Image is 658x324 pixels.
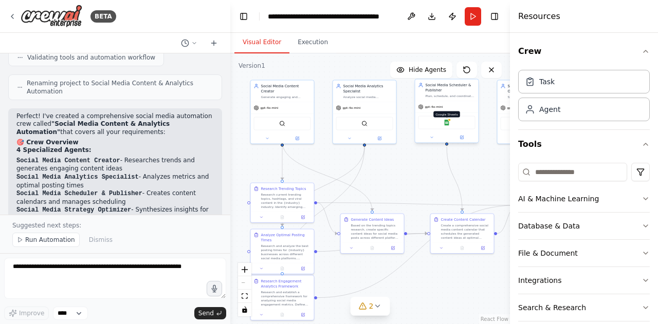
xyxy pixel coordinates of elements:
g: Edge from e3a95e26-2ecc-4cb2-a6a4-c4d4afc71b1a to ee66817f-84d1-4252-842c-3718a3129bef [317,200,337,236]
span: Improve [19,309,44,317]
div: Create Content Calendar [441,217,486,222]
div: Research and establish a comprehensive framework for analyzing social media engagement metrics. D... [261,290,311,307]
button: No output available [271,214,293,220]
code: Social Media Strategy Optimizer [16,206,131,214]
button: zoom in [238,263,251,276]
div: Agent [539,104,560,115]
button: Open in side panel [365,136,394,142]
div: Social Media Analytics Specialist [343,84,393,94]
button: Search & Research [518,294,650,321]
img: SerperDevTool [279,121,285,127]
button: Tools [518,130,650,159]
span: Run Automation [25,236,75,244]
div: Social Media Content CreatorGenerate engaging and relevant social media content ideas based on tr... [250,80,315,144]
div: Generate engaging and relevant social media content ideas based on trending topics in {industry},... [261,95,311,99]
g: Edge from 6620ceee-4a72-4c7a-bf90-cb4980d5e800 to 2620b52e-8b62-466b-9cb5-12975e1bb145 [444,146,465,211]
div: Social Media Content Creator [261,84,311,94]
span: Validating tools and automation workflow [27,53,155,62]
span: Dismiss [89,236,113,244]
div: Research current trending topics, hashtags, and viral content in the {industry} industry. Identif... [261,193,311,209]
button: No output available [271,265,293,272]
button: fit view [238,290,251,303]
button: Hide right sidebar [487,9,502,24]
h4: Resources [518,10,560,23]
div: Social Media Analytics SpecialistAnalyze social media engagement metrics, track performance acros... [333,80,397,144]
div: BETA [90,10,116,23]
g: Edge from 2620b52e-8b62-466b-9cb5-12975e1bb145 to b68c616b-2d44-43ae-b24f-a0fd1cef1ee7 [497,203,517,236]
strong: 🎯 Crew Overview [16,139,79,146]
button: No output available [361,245,383,251]
div: Research Engagement Analytics FrameworkResearch and establish a comprehensive framework for analy... [250,275,315,321]
button: Dismiss [84,233,118,247]
g: Edge from 57036e23-adbb-43da-80c4-2330b4a3c127 to 7f16e512-75f2-48ea-8a24-3ca6671563f0 [280,146,367,226]
div: Generate Content Ideas [351,217,394,222]
button: Start a new chat [206,37,222,49]
div: Task [539,77,555,87]
span: Hide Agents [409,66,446,74]
button: AI & Machine Learning [518,185,650,212]
div: Version 1 [239,62,265,70]
button: File & Document [518,240,650,266]
code: Social Media Analytics Specialist [16,174,139,181]
img: Logo [21,5,82,28]
g: Edge from 7f16e512-75f2-48ea-8a24-3ca6671563f0 to 2620b52e-8b62-466b-9cb5-12975e1bb145 [317,231,427,254]
div: Analyze Optimal Posting Times [261,233,311,243]
button: Send [194,307,226,319]
button: 2 [351,297,390,316]
button: Execution [289,32,336,53]
span: gpt-4o-mini [261,106,279,110]
div: Social Media Scheduler & PublisherPlan, schedule, and coordinate the publication of social media ... [415,80,479,144]
div: Research Engagement Analytics Framework [261,279,311,289]
div: Create a comprehensive social media content calendar that schedules the generated content ideas a... [441,223,491,240]
nav: breadcrumb [268,11,383,22]
span: gpt-4o-mini [343,106,361,110]
g: Edge from e3a95e26-2ecc-4cb2-a6a4-c4d4afc71b1a to b68c616b-2d44-43ae-b24f-a0fd1cef1ee7 [317,200,517,208]
button: Open in side panel [294,312,312,318]
button: Visual Editor [234,32,289,53]
button: No output available [271,312,293,318]
strong: 4 Specialized Agents: [16,146,92,154]
button: Open in side panel [283,136,312,142]
button: No output available [451,245,473,251]
g: Edge from df100205-7e27-473a-a450-0bfe591de4fa to b68c616b-2d44-43ae-b24f-a0fd1cef1ee7 [317,203,517,300]
a: React Flow attribution [481,316,508,322]
div: Generate Content IdeasBased on the trending topics research, create specific content ideas for so... [340,214,405,254]
button: Open in side panel [474,245,491,251]
div: Research Trending Topics [261,186,306,192]
li: - Synthesizes insights for strategic optimization [16,206,214,222]
span: gpt-4o-mini [425,105,443,109]
button: Open in side panel [447,135,477,141]
div: Social Media Scheduler & Publisher [426,83,476,93]
button: Crew [518,37,650,66]
div: React Flow controls [238,263,251,316]
g: Edge from 1a63f5d4-faeb-4b2c-8107-0df464551e1b to ee66817f-84d1-4252-842c-3718a3129bef [280,141,375,211]
button: Run Automation [12,233,80,247]
li: - Analyzes metrics and optimal posting times [16,173,214,189]
div: Based on the trending topics research, create specific content ideas for social media posts acros... [351,223,401,240]
g: Edge from 1a63f5d4-faeb-4b2c-8107-0df464551e1b to e3a95e26-2ecc-4cb2-a6a4-c4d4afc71b1a [280,141,285,180]
button: Hide left sidebar [236,9,251,24]
div: Analyze social media engagement metrics, track performance across platforms, and provide data-dri... [343,95,393,99]
button: toggle interactivity [238,303,251,316]
button: Hide Agents [390,62,452,78]
div: Research Trending TopicsResearch current trending topics, hashtags, and viral content in the {ind... [250,183,315,223]
g: Edge from 57036e23-adbb-43da-80c4-2330b4a3c127 to df100205-7e27-473a-a450-0bfe591de4fa [280,146,367,272]
button: Improve [4,307,49,320]
span: 2 [369,301,374,311]
div: Create Content CalendarCreate a comprehensive social media content calendar that schedules the ge... [430,214,495,254]
div: Plan, schedule, and coordinate the publication of social media content across multiple platforms ... [426,94,476,98]
code: Social Media Content Creator [16,157,120,164]
button: Open in side panel [384,245,401,251]
strong: "Social Media Content & Analytics Automation" [16,120,170,136]
button: Switch to previous chat [177,37,202,49]
button: Open in side panel [294,214,312,220]
g: Edge from ee66817f-84d1-4252-842c-3718a3129bef to 2620b52e-8b62-466b-9cb5-12975e1bb145 [407,231,427,236]
div: Crew [518,66,650,129]
span: Renaming project to Social Media Content & Analytics Automation [27,79,213,96]
div: Social Media Strategy OptimizerSynthesize insights from content performance, trending topics, and... [497,80,561,144]
button: Click to speak your automation idea [207,281,222,296]
p: Suggested next steps: [12,221,218,230]
code: Social Media Scheduler & Publisher [16,190,142,197]
img: Google Sheets [444,120,450,126]
button: Integrations [518,267,650,294]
